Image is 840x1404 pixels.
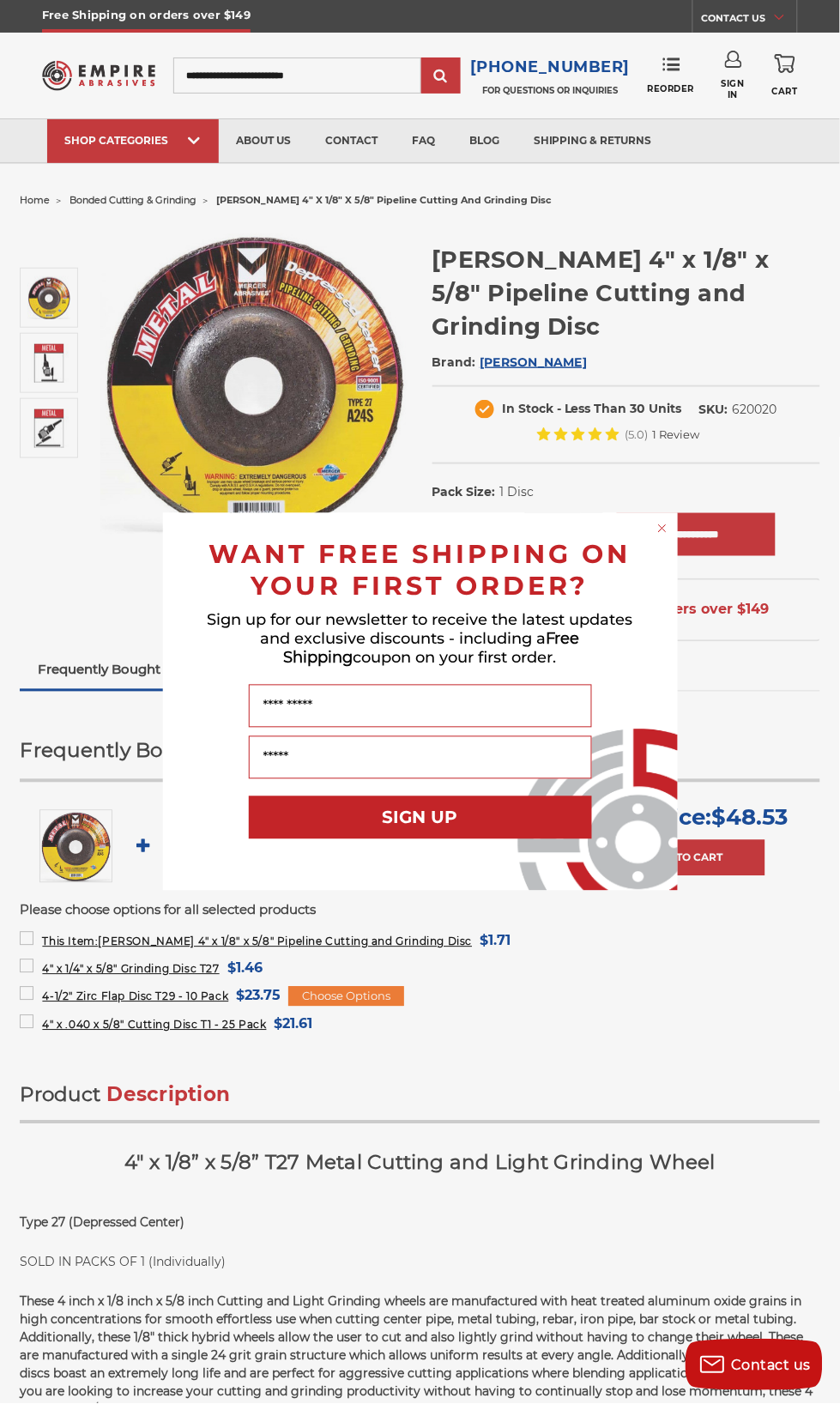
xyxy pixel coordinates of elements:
[654,520,671,537] button: Close dialog
[284,630,581,668] span: Free Shipping
[686,1340,823,1391] button: Contact us
[209,539,632,602] span: WANT FREE SHIPPING ON YOUR FIRST ORDER?
[249,796,592,839] button: SIGN UP
[732,1358,812,1374] span: Contact us
[208,611,633,668] span: Sign up for our newsletter to receive the latest updates and exclusive discounts - including a co...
